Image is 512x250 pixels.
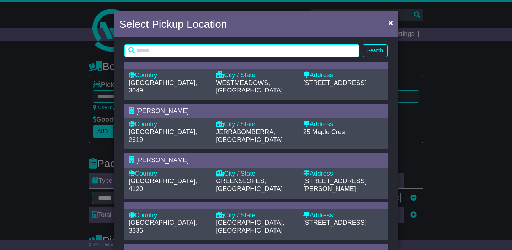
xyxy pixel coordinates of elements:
[129,121,209,128] div: Country
[129,128,197,143] span: [GEOGRAPHIC_DATA], 2619
[303,212,383,219] div: Address
[216,212,296,219] div: City / State
[129,212,209,219] div: Country
[385,15,396,30] button: Close
[389,18,393,27] span: ×
[303,79,367,86] span: [STREET_ADDRESS]
[129,170,209,178] div: Country
[303,219,367,226] span: [STREET_ADDRESS]
[216,219,284,234] span: [GEOGRAPHIC_DATA], [GEOGRAPHIC_DATA]
[303,177,367,192] span: [STREET_ADDRESS][PERSON_NAME]
[363,44,388,57] button: Search
[216,177,282,192] span: GREENSLOPES, [GEOGRAPHIC_DATA]
[216,170,296,178] div: City / State
[129,79,197,94] span: [GEOGRAPHIC_DATA], 3049
[303,128,345,135] span: 25 Maple Cres
[119,16,227,32] h4: Select Pickup Location
[136,107,189,115] span: [PERSON_NAME]
[303,71,383,79] div: Address
[216,79,282,94] span: WESTMEADOWS, [GEOGRAPHIC_DATA]
[216,71,296,79] div: City / State
[216,128,282,143] span: JERRABOMBERRA, [GEOGRAPHIC_DATA]
[303,170,383,178] div: Address
[216,121,296,128] div: City / State
[129,177,197,192] span: [GEOGRAPHIC_DATA], 4120
[136,156,189,164] span: [PERSON_NAME]
[129,71,209,79] div: Country
[129,219,197,234] span: [GEOGRAPHIC_DATA], 3336
[303,121,383,128] div: Address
